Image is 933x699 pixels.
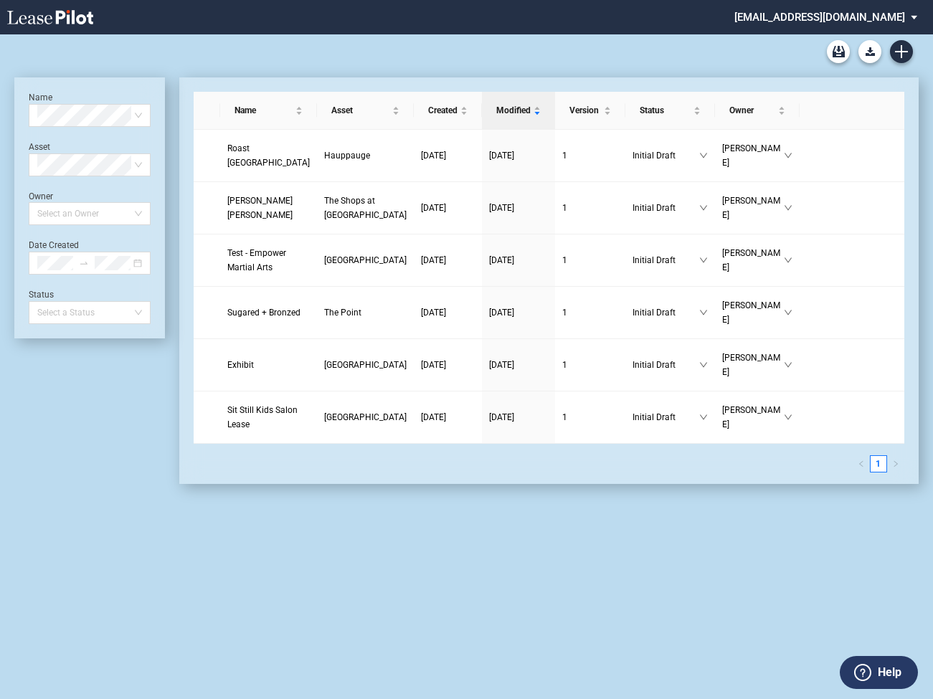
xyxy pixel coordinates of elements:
span: 1 [562,360,567,370]
a: 1 [562,253,618,267]
button: Help [840,656,918,689]
a: Create new document [890,40,913,63]
span: The Shops at Pembroke Gardens [324,196,407,220]
th: Created [414,92,482,130]
span: [DATE] [489,203,514,213]
a: 1 [871,456,886,472]
span: Initial Draft [633,201,699,215]
span: Roast Sandwich House [227,143,310,168]
label: Name [29,92,52,103]
span: [DATE] [421,151,446,161]
span: 1 [562,412,567,422]
li: Next Page [887,455,904,472]
span: down [784,361,792,369]
span: [DATE] [489,412,514,422]
a: Sit Still Kids Salon Lease [227,403,310,432]
span: [DATE] [489,308,514,318]
span: right [892,460,899,467]
span: to [79,258,89,268]
a: 1 [562,305,618,320]
th: Status [625,92,715,130]
a: [DATE] [489,201,548,215]
button: left [853,455,870,472]
span: down [784,308,792,317]
span: Test - Empower Martial Arts [227,248,286,272]
a: Exhibit [227,358,310,372]
li: 1 [870,455,887,472]
span: 1 [562,203,567,213]
a: The Shops at [GEOGRAPHIC_DATA] [324,194,407,222]
span: Andorra [324,360,407,370]
a: [DATE] [489,358,548,372]
a: The Point [324,305,407,320]
span: [DATE] [489,255,514,265]
th: Owner [715,92,800,130]
a: [GEOGRAPHIC_DATA] [324,410,407,424]
button: right [887,455,904,472]
a: [PERSON_NAME] [PERSON_NAME] [227,194,310,222]
span: down [784,256,792,265]
span: [PERSON_NAME] [722,141,784,170]
a: [DATE] [421,410,475,424]
span: [PERSON_NAME] [722,351,784,379]
span: down [699,256,708,265]
th: Modified [482,92,555,130]
span: down [784,413,792,422]
span: 1 [562,151,567,161]
a: [DATE] [489,305,548,320]
span: Created [428,103,458,118]
span: Asset [331,103,389,118]
a: [DATE] [421,305,475,320]
span: [DATE] [421,308,446,318]
a: 1 [562,358,618,372]
a: Archive [827,40,850,63]
span: Initial Draft [633,148,699,163]
span: down [699,361,708,369]
span: down [699,151,708,160]
span: [DATE] [489,151,514,161]
a: Sugared + Bronzed [227,305,310,320]
span: [PERSON_NAME] [722,246,784,275]
label: Status [29,290,54,300]
label: Date Created [29,240,79,250]
span: down [784,151,792,160]
label: Owner [29,191,53,201]
span: Sugared + Bronzed [227,308,300,318]
span: 1 [562,255,567,265]
a: [DATE] [421,148,475,163]
span: Hauppauge [324,151,370,161]
button: Download Blank Form [858,40,881,63]
span: Initial Draft [633,253,699,267]
span: 1 [562,308,567,318]
span: [PERSON_NAME] [722,298,784,327]
th: Version [555,92,625,130]
label: Asset [29,142,50,152]
span: [DATE] [421,255,446,265]
span: The Point [324,308,361,318]
span: down [699,204,708,212]
span: Version [569,103,601,118]
th: Asset [317,92,414,130]
a: [DATE] [489,253,548,267]
span: [DATE] [489,360,514,370]
th: Name [220,92,317,130]
a: Hauppauge [324,148,407,163]
span: Initial Draft [633,410,699,424]
span: Initial Draft [633,358,699,372]
span: [PERSON_NAME] [722,403,784,432]
span: Linden Square [324,412,407,422]
span: [DATE] [421,360,446,370]
a: [GEOGRAPHIC_DATA] [324,253,407,267]
span: left [858,460,865,467]
a: [DATE] [489,410,548,424]
a: 1 [562,201,618,215]
span: swap-right [79,258,89,268]
span: Name [235,103,293,118]
span: down [699,308,708,317]
span: Initial Draft [633,305,699,320]
a: [DATE] [489,148,548,163]
span: down [784,204,792,212]
a: Roast [GEOGRAPHIC_DATA] [227,141,310,170]
span: Crow Canyon Commons [324,255,407,265]
label: Help [878,663,901,682]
